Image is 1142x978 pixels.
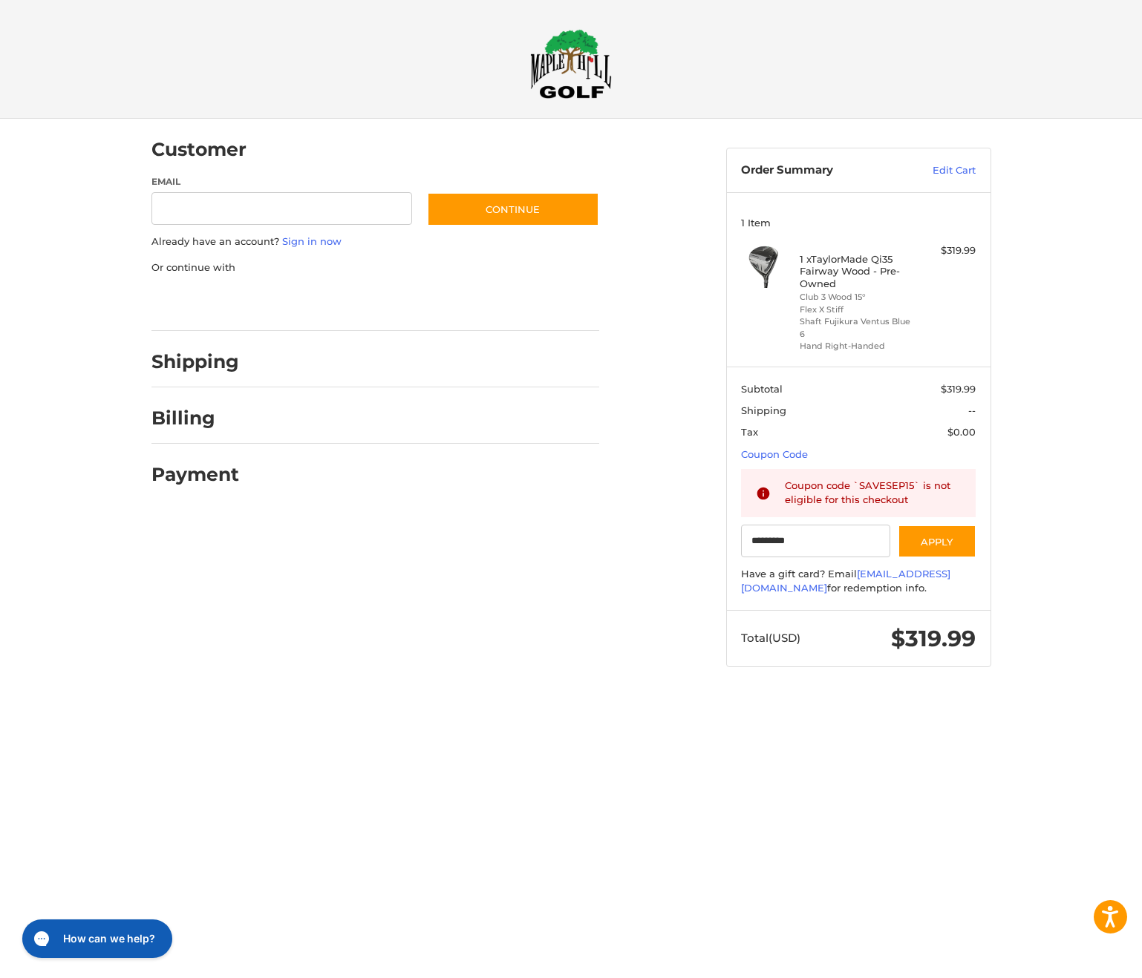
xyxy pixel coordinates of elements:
li: Club 3 Wood 15° [800,291,913,303]
div: Have a gift card? Email for redemption info. [741,567,976,596]
span: $0.00 [947,426,976,438]
span: Subtotal [741,383,783,395]
iframe: Gorgias live chat messenger [15,914,177,963]
button: Apply [898,525,976,558]
li: Flex X Stiff [800,303,913,316]
iframe: PayPal-paypal [146,289,258,316]
div: Coupon code `SAVESEP15` is not eligible for this checkout [785,479,962,508]
img: Maple Hill Golf [530,29,612,99]
h4: 1 x TaylorMade Qi35 Fairway Wood - Pre-Owned [800,253,913,289]
li: Hand Right-Handed [800,340,913,352]
iframe: PayPal-venmo [398,289,509,316]
span: $319.99 [891,625,976,652]
h3: 1 Item [741,217,976,229]
span: Total (USD) [741,631,800,645]
a: Coupon Code [741,448,808,460]
button: Continue [427,192,599,226]
span: Shipping [741,404,786,416]
p: Already have an account? [151,234,599,249]
input: Gift Certificate or Coupon Code [741,525,890,558]
p: Or continue with [151,260,599,275]
li: Shaft Fujikura Ventus Blue 6 [800,315,913,340]
div: $319.99 [917,243,976,258]
a: Edit Cart [901,163,976,178]
span: Tax [741,426,758,438]
h2: Payment [151,463,239,486]
h2: Billing [151,407,238,430]
span: -- [968,404,976,416]
iframe: PayPal-paylater [273,289,384,316]
span: $319.99 [941,383,976,395]
label: Email [151,175,413,188]
h2: Customer [151,138,247,161]
h2: Shipping [151,350,239,373]
h3: Order Summary [741,163,901,178]
a: Sign in now [282,235,342,247]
